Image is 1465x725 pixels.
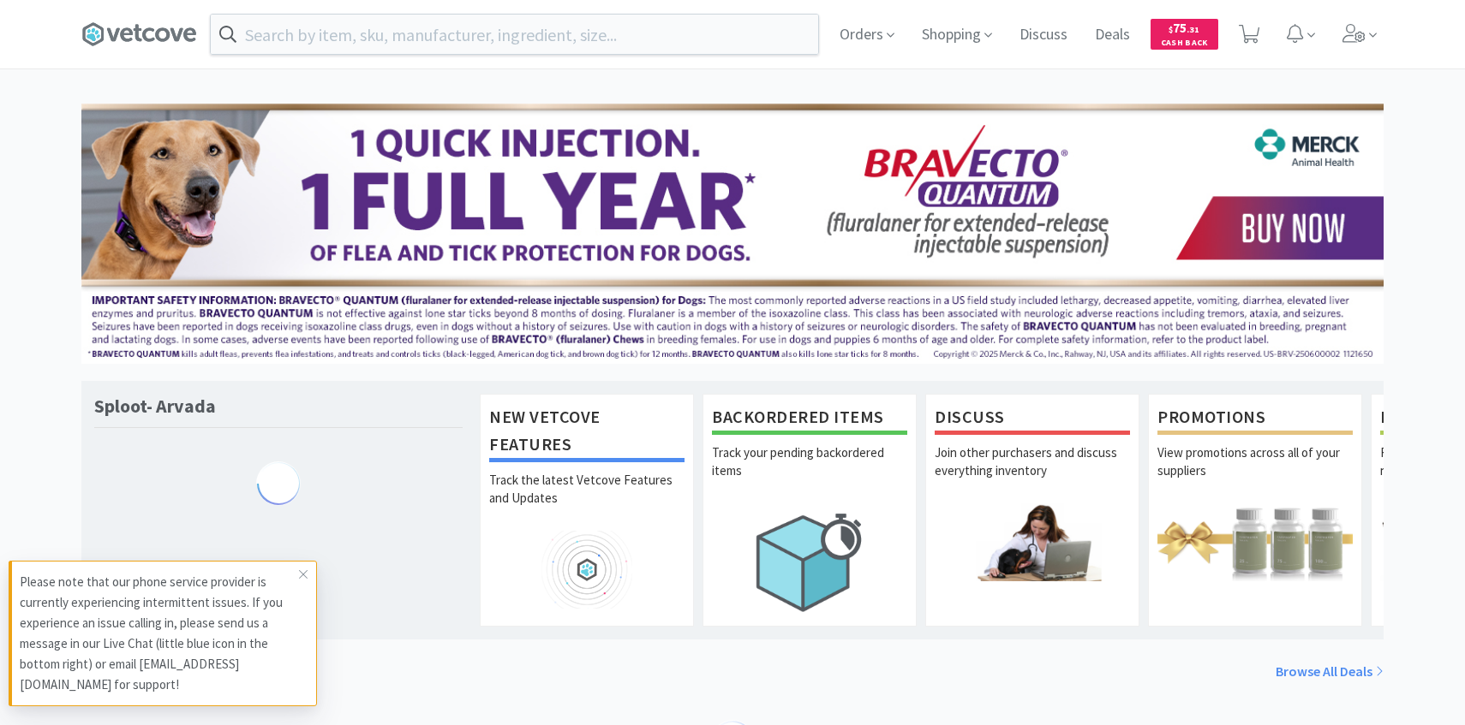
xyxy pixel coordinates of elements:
h1: Sploot- Arvada [94,394,216,419]
img: 3ffb5edee65b4d9ab6d7b0afa510b01f.jpg [81,104,1384,364]
h1: Backordered Items [712,403,907,435]
h1: Promotions [1157,403,1353,435]
input: Search by item, sku, manufacturer, ingredient, size... [211,15,818,54]
p: Please note that our phone service provider is currently experiencing intermittent issues. If you... [20,572,299,695]
img: hero_promotions.png [1157,503,1353,581]
img: hero_feature_roadmap.png [489,531,685,609]
a: DiscussJoin other purchasers and discuss everything inventory [925,394,1139,627]
a: Deals [1088,27,1137,43]
span: . 31 [1187,24,1199,35]
a: Backordered ItemsTrack your pending backordered items [703,394,917,627]
h1: Discuss [935,403,1130,435]
p: View promotions across all of your suppliers [1157,443,1353,503]
span: Cash Back [1161,39,1208,50]
a: $75.31Cash Back [1151,11,1218,57]
h1: New Vetcove Features [489,403,685,462]
img: hero_backorders.png [712,503,907,621]
p: Track the latest Vetcove Features and Updates [489,471,685,531]
p: Track your pending backordered items [712,443,907,503]
img: hero_discuss.png [935,503,1130,581]
a: PromotionsView promotions across all of your suppliers [1148,394,1362,627]
span: 75 [1169,20,1199,36]
a: Discuss [1013,27,1074,43]
p: Join other purchasers and discuss everything inventory [935,443,1130,503]
a: Browse All Deals [1276,661,1384,683]
a: New Vetcove FeaturesTrack the latest Vetcove Features and Updates [480,394,694,627]
span: $ [1169,24,1173,35]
